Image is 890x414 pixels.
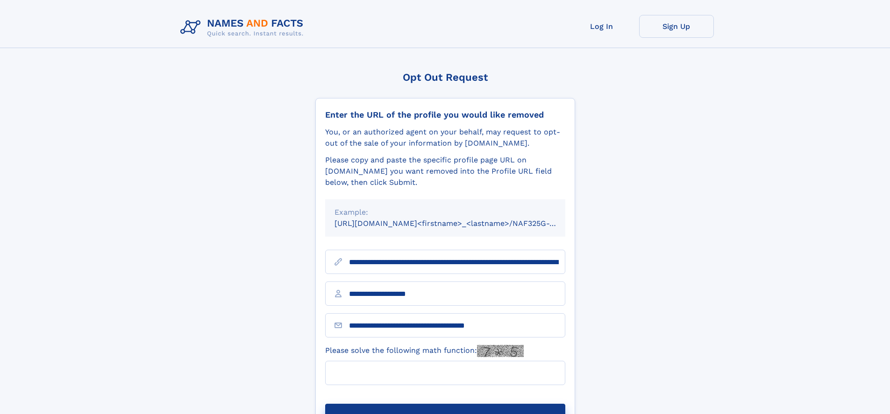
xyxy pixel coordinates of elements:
[315,71,575,83] div: Opt Out Request
[335,219,583,228] small: [URL][DOMAIN_NAME]<firstname>_<lastname>/NAF325G-xxxxxxxx
[325,154,565,188] div: Please copy and paste the specific profile page URL on [DOMAIN_NAME] you want removed into the Pr...
[639,15,714,38] a: Sign Up
[325,126,565,149] div: You, or an authorized agent on your behalf, may request to opt-out of the sale of your informatio...
[564,15,639,38] a: Log In
[177,15,311,40] img: Logo Names and Facts
[335,207,556,218] div: Example:
[325,345,524,357] label: Please solve the following math function:
[325,110,565,120] div: Enter the URL of the profile you would like removed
